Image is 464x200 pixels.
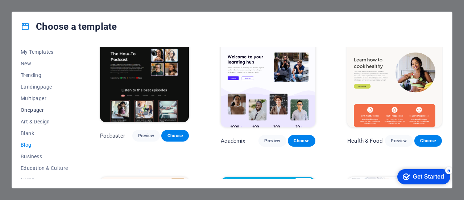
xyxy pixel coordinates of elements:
button: Multipager [21,93,68,104]
p: Academix [221,137,245,144]
button: Event [21,174,68,185]
button: Blog [21,139,68,151]
h4: Choose a template [21,21,117,32]
span: Art & Design [21,119,68,125]
span: Multipager [21,95,68,101]
button: Blank [21,127,68,139]
button: Preview [258,135,286,147]
span: Choose [167,133,183,139]
span: New [21,61,68,66]
button: Choose [288,135,315,147]
button: Choose [161,130,189,142]
button: New [21,58,68,69]
span: Onepager [21,107,68,113]
span: Education & Culture [21,165,68,171]
span: Preview [264,138,280,144]
img: Podcaster [100,40,189,122]
span: Event [21,177,68,183]
span: Choose [294,138,310,144]
button: Business [21,151,68,162]
span: Preview [391,138,407,144]
span: Preview [138,133,154,139]
button: Art & Design [21,116,68,127]
div: 5 [54,1,61,9]
span: Business [21,154,68,159]
img: Health & Food [347,40,442,127]
button: Landingpage [21,81,68,93]
button: Choose [414,135,442,147]
button: Preview [385,135,413,147]
button: Education & Culture [21,162,68,174]
span: My Templates [21,49,68,55]
span: Landingpage [21,84,68,90]
button: My Templates [21,46,68,58]
p: Health & Food [347,137,382,144]
div: Get Started [21,8,53,15]
span: Blog [21,142,68,148]
div: Get Started 5 items remaining, 0% complete [6,4,59,19]
span: Trending [21,72,68,78]
span: Blank [21,130,68,136]
img: Academix [221,40,315,127]
p: Podcaster [100,132,125,139]
span: Choose [420,138,436,144]
button: Onepager [21,104,68,116]
button: Trending [21,69,68,81]
button: Preview [132,130,160,142]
